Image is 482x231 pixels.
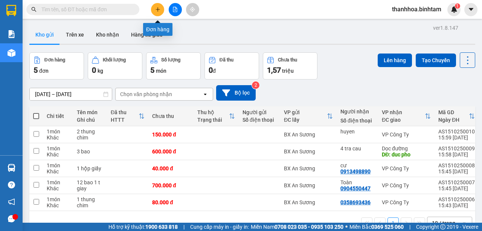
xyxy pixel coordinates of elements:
[47,129,69,135] div: 1 món
[433,24,458,32] div: ver 1.8.147
[90,26,125,44] button: Kho nhận
[186,3,199,16] button: aim
[77,129,103,141] div: 2 thung chim
[438,185,475,191] div: 15:45 [DATE]
[284,199,333,205] div: BX An Sương
[47,179,69,185] div: 1 món
[31,7,37,12] span: search
[39,68,49,74] span: đơn
[438,202,475,208] div: 15:43 [DATE]
[220,57,233,63] div: Đã thu
[77,165,103,171] div: 1 hộp giấy
[284,132,333,138] div: BX An Sương
[382,151,431,158] div: DĐ: duc pho
[387,217,399,229] button: 1
[29,52,84,80] button: Đơn hàng5đơn
[47,113,69,119] div: Chi tiết
[243,117,276,123] div: Số điện thoại
[44,57,65,63] div: Đơn hàng
[47,196,69,202] div: 1 món
[8,215,15,222] span: message
[98,68,103,74] span: kg
[145,224,178,230] strong: 1900 633 818
[461,220,467,226] svg: open
[267,66,281,75] span: 1,57
[340,185,371,191] div: 0904550447
[125,26,169,44] button: Hàng đã giao
[438,135,475,141] div: 15:59 [DATE]
[340,129,374,135] div: huyen
[438,168,475,174] div: 15:45 [DATE]
[409,223,410,231] span: |
[284,165,333,171] div: BX An Sương
[438,109,469,115] div: Mã GD
[41,5,130,14] input: Tìm tên, số ĐT hoặc mã đơn
[263,52,317,80] button: Chưa thu1,57 triệu
[111,117,139,123] div: HTTT
[284,148,333,155] div: BX An Sương
[438,196,475,202] div: AS1510250006
[156,68,166,74] span: món
[155,7,160,12] span: plus
[416,54,456,67] button: Tạo Chuyến
[438,162,475,168] div: AS1510250008
[107,106,148,126] th: Toggle SortBy
[47,151,69,158] div: Khác
[340,109,374,115] div: Người nhận
[282,68,294,74] span: triệu
[77,109,103,115] div: Tên món
[8,198,15,205] span: notification
[438,117,469,123] div: Ngày ĐH
[204,52,259,80] button: Đã thu0đ
[464,3,477,16] button: caret-down
[6,5,16,16] img: logo-vxr
[190,7,195,12] span: aim
[190,223,249,231] span: Cung cấp máy in - giấy in:
[197,109,229,115] div: Thu hộ
[438,151,475,158] div: 15:58 [DATE]
[30,88,112,100] input: Select a date range.
[278,57,297,63] div: Chưa thu
[440,224,445,229] span: copyright
[340,145,374,151] div: 4 tra cau
[382,165,431,171] div: VP Công Ty
[47,202,69,208] div: Khác
[169,3,182,16] button: file-add
[152,182,190,188] div: 700.000 đ
[455,3,460,9] sup: 1
[382,132,431,138] div: VP Công Ty
[197,117,229,123] div: Trạng thái
[47,135,69,141] div: Khác
[77,196,103,208] div: 1 thung chim
[209,66,213,75] span: 0
[382,109,425,115] div: VP nhận
[382,182,431,188] div: VP Công Ty
[8,181,15,188] span: question-circle
[77,179,103,191] div: 12 bao 1 t giay
[243,109,276,115] div: Người gửi
[103,57,126,63] div: Khối lượng
[8,164,15,172] img: warehouse-icon
[88,52,142,80] button: Khối lượng0kg
[152,132,190,138] div: 150.000 đ
[108,223,178,231] span: Hỗ trợ kỹ thuật:
[382,117,425,123] div: ĐC giao
[340,118,374,124] div: Số điện thoại
[120,90,172,98] div: Chọn văn phòng nhận
[77,148,103,155] div: 3 bao
[456,3,459,9] span: 1
[382,199,431,205] div: VP Công Ty
[77,117,103,123] div: Ghi chú
[152,199,190,205] div: 80.000 đ
[194,106,239,126] th: Toggle SortBy
[8,30,15,38] img: solution-icon
[152,113,190,119] div: Chưa thu
[378,106,435,126] th: Toggle SortBy
[34,66,38,75] span: 5
[468,6,474,13] span: caret-down
[47,162,69,168] div: 1 món
[435,106,479,126] th: Toggle SortBy
[216,85,256,101] button: Bộ lọc
[275,224,343,230] strong: 0708 023 035 - 0935 103 250
[432,219,455,227] div: 10 / trang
